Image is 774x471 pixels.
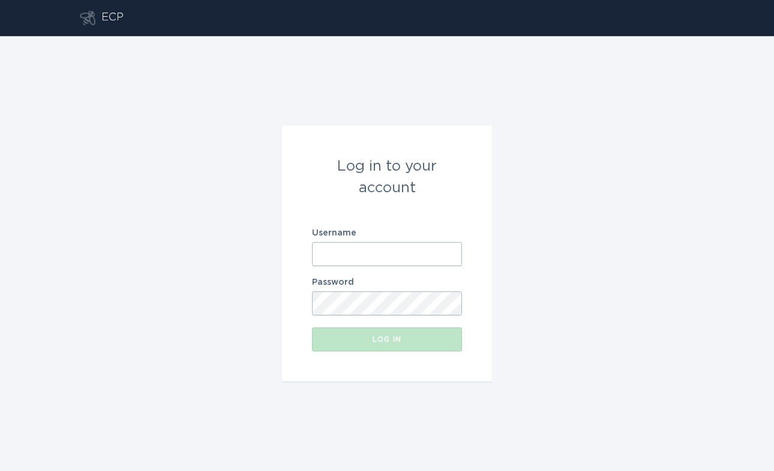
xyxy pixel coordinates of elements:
[312,156,462,199] div: Log in to your account
[312,278,462,287] label: Password
[101,11,124,25] div: ECP
[312,327,462,351] button: Log in
[312,229,462,237] label: Username
[80,11,95,25] button: Go to dashboard
[318,336,456,343] div: Log in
